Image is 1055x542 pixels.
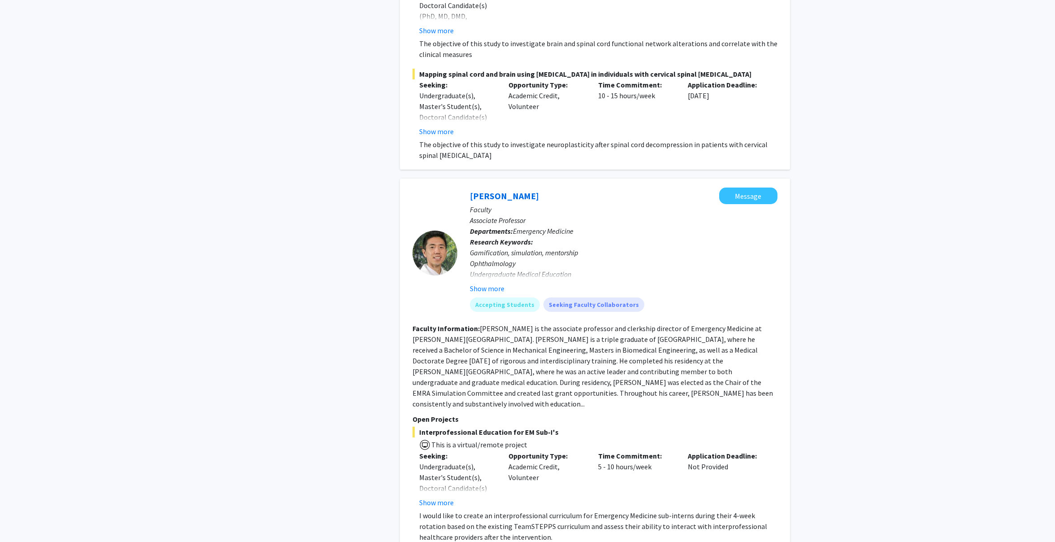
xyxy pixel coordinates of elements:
[419,139,777,161] p: The objective of this study to investigate neuroplasticity after spinal cord decompression in pat...
[688,450,764,461] p: Application Deadline:
[419,38,777,60] p: The objective of this study to investigate brain and spinal cord functional network alterations a...
[598,450,674,461] p: Time Commitment:
[419,497,454,508] button: Show more
[502,450,591,508] div: Academic Credit, Volunteer
[719,188,777,204] button: Message Xiao Chi Zhang
[419,126,454,137] button: Show more
[412,324,480,333] b: Faculty Information:
[7,502,38,535] iframe: Chat
[598,79,674,90] p: Time Commitment:
[470,283,504,294] button: Show more
[412,69,777,79] span: Mapping spinal cord and brain using [MEDICAL_DATA] in individuals with cervical spinal [MEDICAL_D...
[470,215,777,226] p: Associate Professor
[543,297,644,312] mat-chip: Seeking Faculty Collaborators
[513,227,573,236] span: Emergency Medicine
[470,190,539,201] a: [PERSON_NAME]
[591,450,681,508] div: 5 - 10 hours/week
[681,79,771,137] div: [DATE]
[688,79,764,90] p: Application Deadline:
[412,427,777,437] span: Interprofessional Education for EM Sub-I's
[681,450,771,508] div: Not Provided
[419,461,495,515] div: Undergraduate(s), Master's Student(s), Doctoral Candidate(s) (PhD, MD, DMD, PharmD, etc.), Faculty
[470,237,533,246] b: Research Keywords:
[430,440,527,449] span: This is a virtual/remote project
[470,297,540,312] mat-chip: Accepting Students
[412,414,777,424] p: Open Projects
[470,227,513,236] b: Departments:
[419,450,495,461] p: Seeking:
[591,79,681,137] div: 10 - 15 hours/week
[419,25,454,36] button: Show more
[419,79,495,90] p: Seeking:
[470,204,777,215] p: Faculty
[412,324,773,408] fg-read-more: [PERSON_NAME] is the associate professor and clerkship director of Emergency Medicine at [PERSON_...
[470,247,777,290] div: Gamification, simulation, mentorship Ophthalmology Undergraduate Medical Education Volunteer clinics
[502,79,591,137] div: Academic Credit, Volunteer
[508,450,585,461] p: Opportunity Type:
[508,79,585,90] p: Opportunity Type:
[419,90,495,166] div: Undergraduate(s), Master's Student(s), Doctoral Candidate(s) (PhD, MD, DMD, PharmD, etc.), Medica...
